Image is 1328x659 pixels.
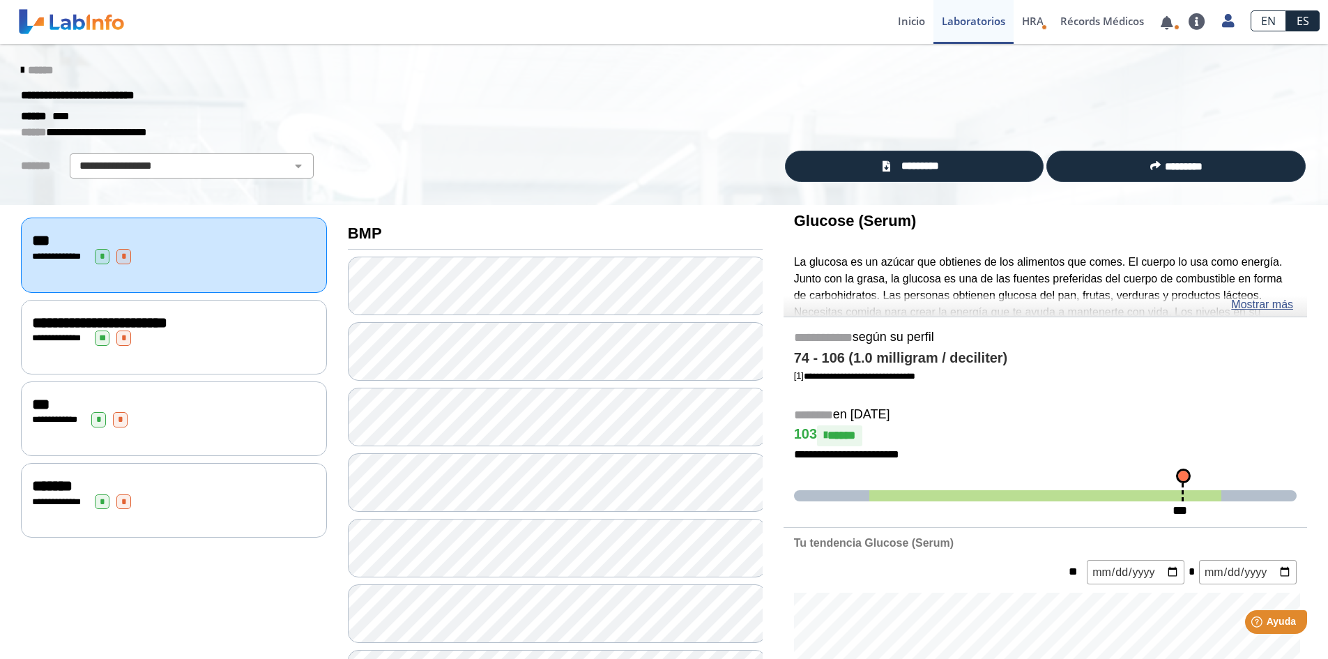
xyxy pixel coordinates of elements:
[1204,605,1313,644] iframe: Help widget launcher
[1022,14,1044,28] span: HRA
[794,350,1297,367] h4: 74 - 106 (1.0 milligram / deciliter)
[1231,296,1293,313] a: Mostrar más
[794,425,1297,446] h4: 103
[348,225,382,242] b: BMP
[794,407,1297,423] h5: en [DATE]
[1286,10,1320,31] a: ES
[794,370,915,381] a: [1]
[1087,560,1184,584] input: mm/dd/yyyy
[794,254,1297,354] p: La glucosa es un azúcar que obtienes de los alimentos que comes. El cuerpo lo usa como energía. J...
[1251,10,1286,31] a: EN
[794,537,954,549] b: Tu tendencia Glucose (Serum)
[794,330,1297,346] h5: según su perfil
[1199,560,1297,584] input: mm/dd/yyyy
[794,212,917,229] b: Glucose (Serum)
